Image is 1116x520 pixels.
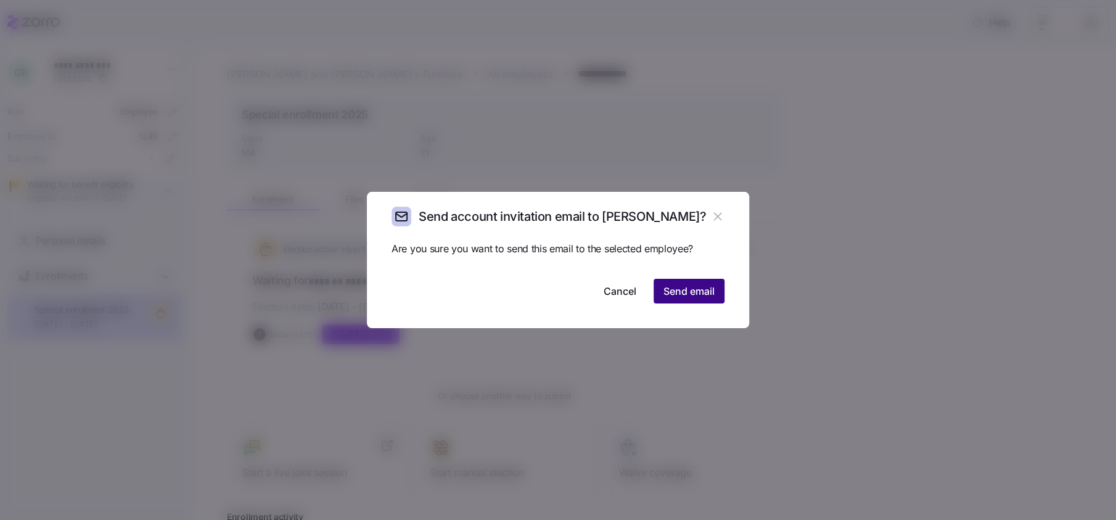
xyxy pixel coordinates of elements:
h2: Send account invitation email to [PERSON_NAME]? [419,208,706,225]
span: Cancel [604,284,636,299]
button: Send email [654,279,724,303]
span: Send email [663,284,715,299]
span: Are you sure you want to send this email to the selected employee? [392,241,724,257]
button: Cancel [594,279,646,303]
